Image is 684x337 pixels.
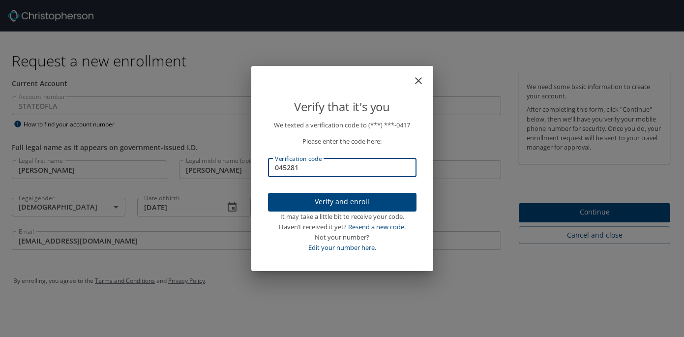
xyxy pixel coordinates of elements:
button: Verify and enroll [268,193,416,212]
button: close [417,70,429,82]
p: Please enter the code here: [268,136,416,147]
p: Verify that it's you [268,97,416,116]
div: It may take a little bit to receive your code. [268,212,416,222]
a: Edit your number here. [308,243,376,252]
span: Verify and enroll [276,196,409,208]
a: Resend a new code. [348,222,406,231]
div: Not your number? [268,232,416,243]
div: Haven’t received it yet? [268,222,416,232]
p: We texted a verification code to (***) ***- 0417 [268,120,416,130]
